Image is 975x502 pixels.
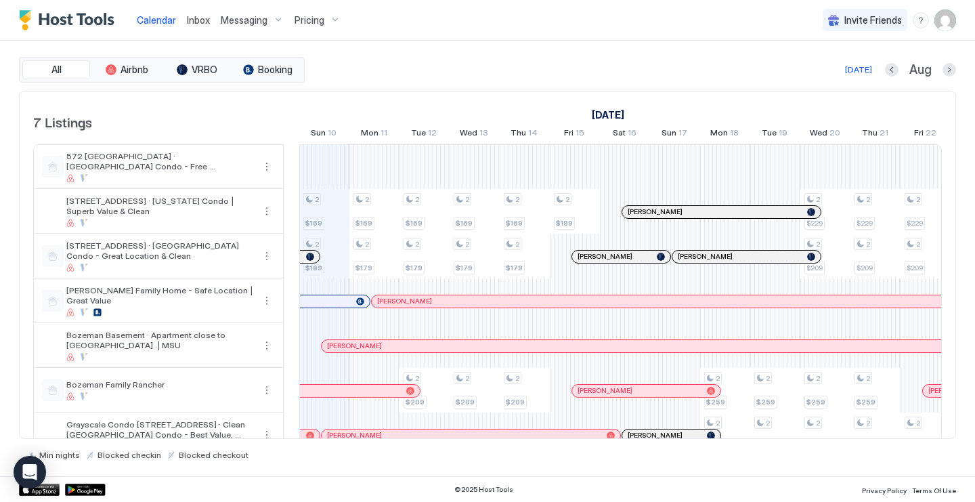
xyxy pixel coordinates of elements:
a: August 10, 2025 [307,125,340,144]
span: 2 [866,240,870,249]
span: 2 [816,419,820,427]
span: 2 [415,374,419,383]
span: 11 [381,127,387,142]
span: 2 [565,195,569,204]
span: $259 [706,398,725,406]
span: Blocked checkin [97,450,161,460]
a: August 17, 2025 [658,125,691,144]
span: 2 [816,374,820,383]
span: Fri [564,127,573,142]
span: Sun [311,127,326,142]
span: 572 [GEOGRAPHIC_DATA] · [GEOGRAPHIC_DATA] Condo - Free Laundry/Central Location [66,151,253,171]
span: 2 [816,240,820,249]
span: $169 [506,219,523,228]
span: $169 [305,219,322,228]
span: [STREET_ADDRESS] · [GEOGRAPHIC_DATA] Condo - Great Location & Clean [66,240,253,261]
span: $169 [355,219,372,228]
a: August 14, 2025 [507,125,541,144]
span: 2 [465,240,469,249]
span: 7 Listings [33,111,92,131]
div: menu [259,337,275,354]
button: [DATE] [843,62,874,78]
span: 2 [365,240,369,249]
button: More options [259,382,275,398]
button: More options [259,337,275,354]
span: Booking [258,64,292,76]
span: Mon [710,127,728,142]
a: Inbox [187,13,210,27]
a: Calendar [137,13,176,27]
span: Grayscale Condo [STREET_ADDRESS] · Clean [GEOGRAPHIC_DATA] Condo - Best Value, Great Sleep [66,419,253,440]
span: 2 [916,195,920,204]
span: [PERSON_NAME] [628,207,682,216]
span: 20 [829,127,840,142]
span: 2 [716,419,720,427]
span: $229 [806,219,823,228]
div: menu [259,382,275,398]
a: Google Play Store [65,484,106,496]
a: August 1, 2025 [588,105,628,125]
button: More options [259,159,275,175]
span: 2 [315,240,319,249]
a: August 12, 2025 [408,125,440,144]
div: menu [259,248,275,264]
button: More options [259,427,275,443]
span: Mon [361,127,378,142]
span: 15 [576,127,584,142]
button: All [22,60,90,79]
span: Inbox [187,14,210,26]
span: Pricing [295,14,324,26]
span: $229 [857,219,873,228]
span: [STREET_ADDRESS] · [US_STATE] Condo | Superb Value & Clean [66,196,253,216]
span: 2 [515,240,519,249]
span: 17 [678,127,687,142]
span: Sat [613,127,626,142]
span: [PERSON_NAME] [327,431,382,440]
span: Sun [662,127,676,142]
button: Next month [942,63,956,77]
button: Booking [234,60,301,79]
div: listing image [42,201,64,222]
span: $179 [456,264,473,272]
span: [PERSON_NAME] [678,252,733,261]
a: Host Tools Logo [19,10,121,30]
span: © 2025 Host Tools [454,485,513,494]
button: VRBO [163,60,231,79]
span: VRBO [192,64,217,76]
span: [PERSON_NAME] [628,431,682,440]
div: menu [259,293,275,309]
span: Terms Of Use [912,486,956,495]
span: [PERSON_NAME] [377,297,432,306]
span: All [51,64,62,76]
span: 12 [428,127,437,142]
span: Tue [411,127,426,142]
span: 16 [628,127,636,142]
span: $179 [406,264,422,272]
span: 2 [866,374,870,383]
span: $209 [857,264,873,272]
span: 21 [880,127,888,142]
span: Bozeman Family Rancher [66,379,253,390]
span: $209 [806,264,823,272]
div: listing image [42,424,64,446]
div: [DATE] [845,64,872,76]
a: Terms Of Use [912,482,956,497]
span: 19 [779,127,787,142]
span: 14 [528,127,538,142]
span: [PERSON_NAME] [327,341,382,350]
span: 2 [515,195,519,204]
span: 2 [716,374,720,383]
div: menu [259,159,275,175]
a: App Store [19,484,60,496]
a: August 21, 2025 [859,125,892,144]
span: 10 [328,127,337,142]
div: menu [259,203,275,219]
span: Invite Friends [844,14,902,26]
span: 2 [916,240,920,249]
span: $259 [857,398,875,406]
span: 2 [465,195,469,204]
a: August 20, 2025 [806,125,844,144]
a: August 15, 2025 [561,125,588,144]
button: Airbnb [93,60,160,79]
